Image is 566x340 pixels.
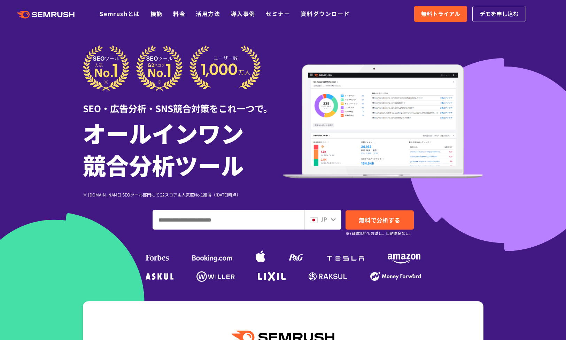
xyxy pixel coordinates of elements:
a: Semrushとは [100,9,140,18]
a: 活用方法 [196,9,220,18]
small: ※7日間無料でお試し。自動課金なし。 [346,230,413,237]
a: 機能 [150,9,163,18]
span: デモを申し込む [480,9,519,18]
a: 資料ダウンロード [301,9,350,18]
span: JP [320,215,327,223]
h1: オールインワン 競合分析ツール [83,117,283,181]
div: ※ [DOMAIN_NAME] SEOツール部門にてG2スコア＆人気度No.1獲得（[DATE]時点） [83,191,283,198]
span: 無料で分析する [359,216,400,224]
input: ドメイン、キーワードまたはURLを入力してください [153,210,304,229]
a: セミナー [266,9,290,18]
span: 無料トライアル [421,9,460,18]
a: 導入事例 [231,9,255,18]
a: 無料で分析する [346,210,414,230]
a: 無料トライアル [414,6,467,22]
a: 料金 [173,9,185,18]
a: デモを申し込む [472,6,526,22]
div: SEO・広告分析・SNS競合対策をこれ一つで。 [83,91,283,115]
